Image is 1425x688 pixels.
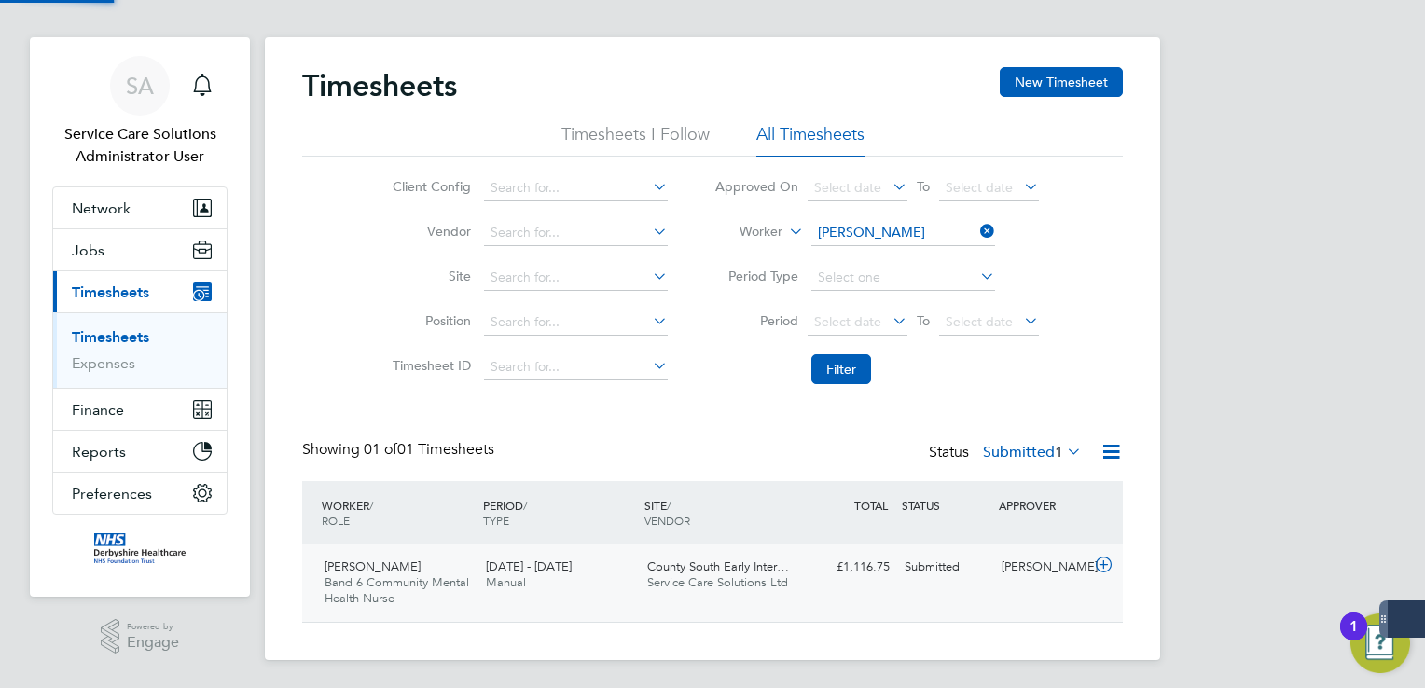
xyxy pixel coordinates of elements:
label: Submitted [983,443,1082,461]
li: All Timesheets [756,123,865,157]
a: Expenses [72,354,135,372]
button: Open Resource Center, 1 new notification [1350,613,1410,673]
span: Band 6 Community Mental Health Nurse [325,574,469,606]
span: To [911,174,935,199]
span: / [667,498,671,513]
div: £1,116.75 [800,552,897,583]
label: Approved On [714,178,798,195]
input: Search for... [484,354,668,380]
label: Position [387,312,471,329]
a: Timesheets [72,328,149,346]
label: Site [387,268,471,284]
li: Timesheets I Follow [561,123,710,157]
label: Timesheet ID [387,357,471,374]
span: Select date [814,179,881,196]
button: Finance [53,389,227,430]
div: STATUS [897,488,994,522]
a: SAService Care Solutions Administrator User [52,56,228,168]
div: APPROVER [994,488,1091,522]
span: Timesheets [72,283,149,301]
input: Search for... [484,220,668,246]
span: Service Care Solutions Ltd [647,574,788,590]
label: Period [714,312,798,329]
span: County South Early Inter… [647,558,789,574]
span: 01 of [364,440,397,459]
span: / [369,498,373,513]
span: Engage [127,635,179,651]
span: Powered by [127,619,179,635]
div: 1 [1349,626,1358,651]
span: Finance [72,401,124,419]
span: / [523,498,527,513]
button: Timesheets [53,271,227,312]
span: Manual [486,574,526,590]
span: TOTAL [854,498,888,513]
input: Search for... [484,175,668,201]
button: Network [53,187,227,228]
button: Filter [811,354,871,384]
h2: Timesheets [302,67,457,104]
span: 01 Timesheets [364,440,494,459]
span: ROLE [322,513,350,528]
label: Client Config [387,178,471,195]
div: WORKER [317,488,478,537]
input: Search for... [811,220,995,246]
div: Status [929,440,1086,466]
span: To [911,309,935,333]
span: Select date [946,179,1013,196]
span: TYPE [483,513,509,528]
div: Timesheets [53,312,227,388]
a: Powered byEngage [101,619,180,654]
button: Preferences [53,473,227,514]
span: VENDOR [644,513,690,528]
input: Select one [811,265,995,291]
div: Showing [302,440,498,460]
span: SA [126,74,154,98]
label: Period Type [714,268,798,284]
nav: Main navigation [30,37,250,597]
button: Jobs [53,229,227,270]
span: [DATE] - [DATE] [486,558,572,574]
span: 1 [1055,443,1063,461]
button: New Timesheet [1000,67,1123,97]
span: Service Care Solutions Administrator User [52,123,228,168]
button: Reports [53,431,227,472]
div: [PERSON_NAME] [994,552,1091,583]
input: Search for... [484,265,668,291]
span: Reports [72,443,126,461]
input: Search for... [484,310,668,336]
span: Jobs [72,241,104,259]
img: derbyshire-nhs-logo-retina.png [94,533,186,563]
label: Worker [699,223,782,241]
div: SITE [640,488,801,537]
div: PERIOD [478,488,640,537]
a: Go to home page [52,533,228,563]
span: Preferences [72,485,152,502]
label: Vendor [387,223,471,240]
span: Select date [946,313,1013,330]
div: Submitted [897,552,994,583]
span: Network [72,200,131,217]
span: Select date [814,313,881,330]
span: [PERSON_NAME] [325,558,421,574]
